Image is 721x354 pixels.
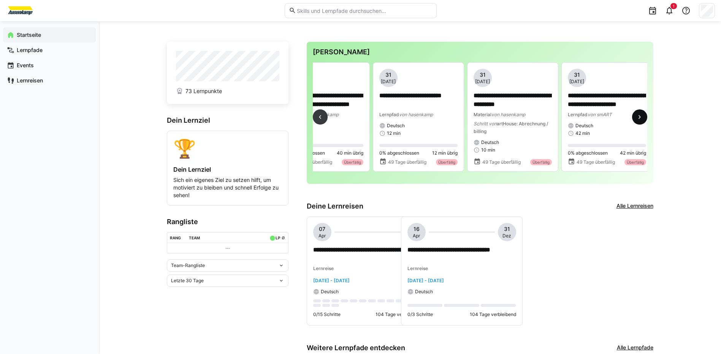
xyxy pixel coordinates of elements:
span: 31 [574,71,580,79]
div: Überfällig [530,159,552,165]
span: Dez [502,233,511,239]
span: 49 Tage überfällig [577,159,615,165]
p: 0/3 Schritte [407,311,433,318]
span: 0% abgeschlossen [379,150,419,156]
span: 73 Lernpunkte [185,87,222,95]
div: Rang [170,235,181,240]
span: 16 [414,225,420,233]
span: [DATE] - [DATE] [407,278,444,283]
p: 104 Tage verbleibend [376,311,422,318]
span: Team-Rangliste [171,262,205,269]
span: 12 min übrig [432,150,458,156]
span: von smART [588,112,612,117]
span: [DATE] [569,79,584,85]
h3: Rangliste [167,218,288,226]
span: von hasenkamp [305,112,339,117]
span: Lernreise [313,265,334,271]
span: 10 min [481,147,495,153]
input: Skills und Lernpfade durchsuchen… [296,7,432,14]
span: 42 min [575,130,590,136]
div: 🏆 [173,137,282,160]
span: 49 Tage überfällig [482,159,521,165]
span: von hasenkamp [491,112,525,117]
span: Deutsch [481,139,499,145]
span: Deutsch [575,123,593,129]
span: [DATE] [381,79,396,85]
div: Team [189,235,200,240]
a: Alle Lernpfade [617,344,653,352]
span: 40 min übrig [337,150,363,156]
span: Deutsch [387,123,405,129]
span: [DATE] - [DATE] [313,278,350,283]
span: 49 Tage überfällig [388,159,426,165]
a: Alle Lernreisen [616,202,653,210]
span: 42 min übrig [620,150,646,156]
span: Lernpfad [379,112,399,117]
span: von hasenkamp [399,112,433,117]
h3: Dein Lernziel [167,116,288,125]
span: Material [474,112,491,117]
span: artHouse: Abrechnung / billing [474,121,548,134]
span: 31 [480,71,486,79]
span: 12 min [387,130,401,136]
h3: [PERSON_NAME] [313,48,647,56]
span: Lernpfad [568,112,588,117]
span: 31 [385,71,391,79]
span: Apr [319,233,326,239]
div: Überfällig [342,159,363,165]
p: 104 Tage verbleibend [470,311,516,318]
span: Apr [413,233,420,239]
span: 49 Tage überfällig [294,159,332,165]
p: 0/15 Schritte [313,311,341,318]
h3: Weitere Lernpfade entdecken [307,344,405,352]
span: 31 [504,225,510,233]
span: Lernreise [407,265,428,271]
span: 07 [319,225,325,233]
div: Überfällig [624,159,646,165]
div: Überfällig [436,159,458,165]
span: Schritt von [474,121,497,126]
a: ø [282,234,285,240]
h4: Dein Lernziel [173,166,282,173]
div: LP [276,235,280,240]
span: Deutsch [415,289,433,295]
span: 0% abgeschlossen [568,150,608,156]
span: Deutsch [321,289,339,295]
span: 1 [673,4,675,8]
p: Sich ein eigenes Ziel zu setzen hilft, um motiviert zu bleiben und schnell Erfolge zu sehen! [173,176,282,199]
span: Letzte 30 Tage [171,278,204,284]
span: [DATE] [475,79,490,85]
h3: Deine Lernreisen [307,202,363,210]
